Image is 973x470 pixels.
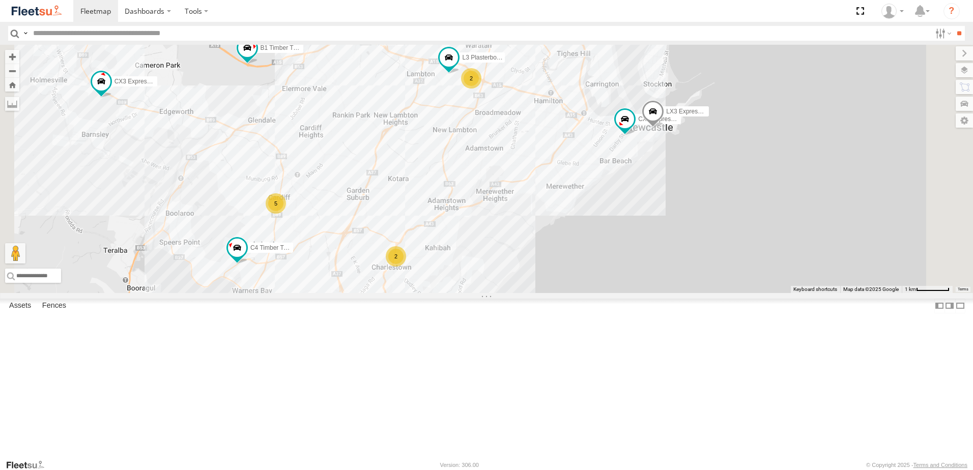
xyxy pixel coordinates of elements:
span: C4 Timber Truck [250,245,295,252]
button: Keyboard shortcuts [793,286,837,293]
button: Map Scale: 1 km per 62 pixels [902,286,953,293]
div: 2 [461,68,481,89]
span: B1 Timber Truck [261,44,305,51]
label: Dock Summary Table to the Left [934,299,945,313]
div: 2 [386,246,406,267]
i: ? [943,3,960,19]
div: © Copyright 2025 - [866,462,967,468]
label: Map Settings [956,113,973,128]
label: Dock Summary Table to the Right [945,299,955,313]
label: Fences [37,299,71,313]
span: Map data ©2025 Google [843,286,899,292]
label: Assets [4,299,36,313]
label: Search Filter Options [931,26,953,41]
label: Hide Summary Table [955,299,965,313]
span: CX2 Express Ute [638,115,685,123]
span: LX3 Express Ute [666,108,712,115]
a: Terms and Conditions [913,462,967,468]
label: Search Query [21,26,30,41]
span: L3 Plasterboard Truck [462,54,522,61]
label: Measure [5,97,19,111]
a: Visit our Website [6,460,52,470]
div: Oliver Lees [878,4,907,19]
button: Drag Pegman onto the map to open Street View [5,243,25,263]
a: Terms (opens in new tab) [958,287,968,291]
span: 1 km [905,286,916,292]
img: fleetsu-logo-horizontal.svg [10,4,63,18]
button: Zoom out [5,64,19,78]
span: CX3 Express Ute [115,78,161,85]
div: 5 [266,193,286,214]
button: Zoom Home [5,78,19,92]
button: Zoom in [5,50,19,64]
div: Version: 306.00 [440,462,479,468]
